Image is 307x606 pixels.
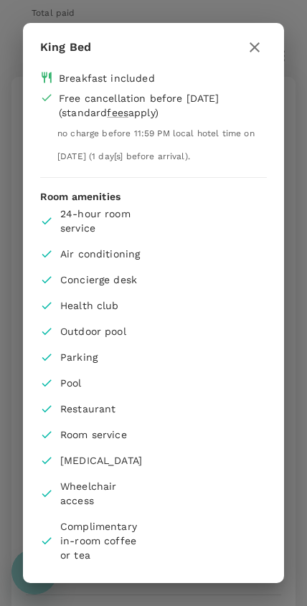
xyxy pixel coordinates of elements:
[60,376,148,390] p: Pool
[60,427,148,442] p: Room service
[60,479,148,508] p: Wheelchair access
[57,128,255,161] span: no charge before 11:59 PM local hotel time on [DATE] (1 day[s] before arrival).
[60,402,148,416] p: Restaurant
[40,39,91,56] p: King Bed
[60,324,148,338] p: Outdoor pool
[60,519,148,562] p: Complimentary in-room coffee or tea
[40,189,267,204] p: Room amenities
[60,273,148,287] p: Concierge desk
[59,91,247,120] div: Free cancellation before [DATE] (standard apply)
[60,247,148,261] p: Air conditioning
[60,453,148,468] p: [MEDICAL_DATA]
[60,298,148,313] p: Health club
[107,107,128,118] span: fees
[60,350,148,364] p: Parking
[60,207,148,235] p: 24-hour room service
[59,71,155,85] div: Breakfast included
